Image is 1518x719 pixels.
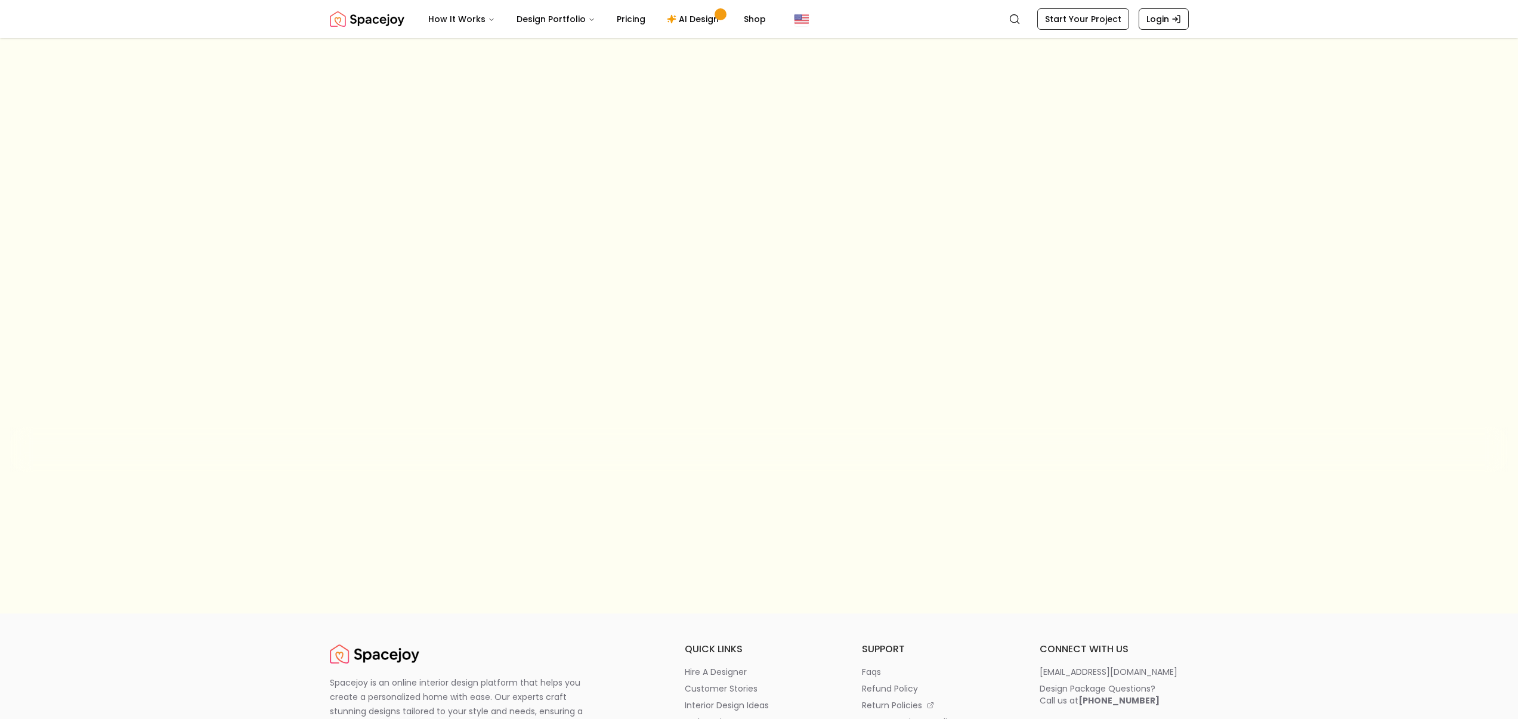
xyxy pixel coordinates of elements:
[330,642,419,666] a: Spacejoy
[734,7,775,31] a: Shop
[685,699,769,711] p: interior design ideas
[1040,642,1189,656] h6: connect with us
[862,683,918,695] p: refund policy
[1040,666,1189,678] a: [EMAIL_ADDRESS][DOMAIN_NAME]
[419,7,505,31] button: How It Works
[685,642,834,656] h6: quick links
[1040,683,1189,706] a: Design Package Questions?Call us at[PHONE_NUMBER]
[685,683,834,695] a: customer stories
[862,683,1011,695] a: refund policy
[862,699,922,711] p: return policies
[794,12,809,26] img: United States
[862,666,1011,678] a: faqs
[507,7,605,31] button: Design Portfolio
[419,7,775,31] nav: Main
[1078,695,1160,706] b: [PHONE_NUMBER]
[862,666,881,678] p: faqs
[685,683,758,695] p: customer stories
[330,7,404,31] a: Spacejoy
[1040,666,1177,678] p: [EMAIL_ADDRESS][DOMAIN_NAME]
[1139,8,1189,30] a: Login
[685,666,747,678] p: hire a designer
[330,7,404,31] img: Spacejoy Logo
[607,7,655,31] a: Pricing
[657,7,732,31] a: AI Design
[1037,8,1129,30] a: Start Your Project
[862,699,1011,711] a: return policies
[685,699,834,711] a: interior design ideas
[685,666,834,678] a: hire a designer
[330,642,419,666] img: Spacejoy Logo
[862,642,1011,656] h6: support
[1040,683,1160,706] div: Design Package Questions? Call us at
